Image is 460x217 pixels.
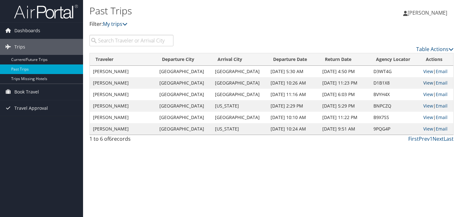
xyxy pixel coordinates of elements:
td: D3WT4G [370,66,420,77]
td: [DATE] 11:23 PM [319,77,371,89]
td: [DATE] 2:29 PM [267,100,319,112]
td: BNPCZQ [370,100,420,112]
td: [GEOGRAPHIC_DATA] [156,77,212,89]
td: [PERSON_NAME] [90,77,156,89]
td: [GEOGRAPHIC_DATA] [212,89,267,100]
td: [US_STATE] [212,123,267,135]
td: [PERSON_NAME] [90,112,156,123]
a: View [423,80,433,86]
a: Next [433,135,444,142]
td: [GEOGRAPHIC_DATA] [156,112,212,123]
td: 9PQG4P [370,123,420,135]
td: [DATE] 4:50 PM [319,66,371,77]
td: [DATE] 11:22 PM [319,112,371,123]
a: View [423,103,433,109]
th: Departure Date: activate to sort column ascending [267,53,319,66]
a: Email [436,114,448,120]
th: Arrival City: activate to sort column ascending [212,53,267,66]
td: [DATE] 9:51 AM [319,123,371,135]
a: 1 [430,135,433,142]
a: [PERSON_NAME] [403,3,454,22]
span: 6 [109,135,112,142]
a: Email [436,91,448,97]
a: First [408,135,419,142]
img: airportal-logo.png [14,4,78,19]
a: Last [444,135,454,142]
th: Departure City: activate to sort column ascending [156,53,212,66]
td: D1B1X8 [370,77,420,89]
td: [PERSON_NAME] [90,89,156,100]
td: [DATE] 10:24 AM [267,123,319,135]
th: Actions [420,53,453,66]
a: Email [436,80,448,86]
a: Table Actions [416,46,454,53]
td: [US_STATE] [212,100,267,112]
td: [GEOGRAPHIC_DATA] [156,66,212,77]
a: Prev [419,135,430,142]
td: [DATE] 11:16 AM [267,89,319,100]
p: Filter: [89,20,332,28]
td: [GEOGRAPHIC_DATA] [156,123,212,135]
td: [GEOGRAPHIC_DATA] [212,77,267,89]
div: 1 to 6 of records [89,135,173,146]
td: [DATE] 10:26 AM [267,77,319,89]
td: B9X7SS [370,112,420,123]
td: | [420,89,453,100]
td: [PERSON_NAME] [90,66,156,77]
a: View [423,114,433,120]
td: [DATE] 5:29 PM [319,100,371,112]
td: [DATE] 5:30 AM [267,66,319,77]
th: Return Date: activate to sort column ascending [319,53,371,66]
td: [PERSON_NAME] [90,123,156,135]
a: Email [436,103,448,109]
a: View [423,68,433,74]
td: [DATE] 10:10 AM [267,112,319,123]
a: Email [436,68,448,74]
td: [PERSON_NAME] [90,100,156,112]
a: Email [436,126,448,132]
td: BVYH4X [370,89,420,100]
td: | [420,77,453,89]
h1: Past Trips [89,4,332,18]
td: | [420,100,453,112]
th: Traveler: activate to sort column ascending [90,53,156,66]
span: Book Travel [14,84,39,100]
td: | [420,112,453,123]
a: View [423,126,433,132]
a: View [423,91,433,97]
td: [GEOGRAPHIC_DATA] [156,89,212,100]
span: Trips [14,39,25,55]
th: Agency Locator: activate to sort column ascending [370,53,420,66]
span: Travel Approval [14,100,48,116]
span: [PERSON_NAME] [408,9,447,16]
td: | [420,66,453,77]
input: Search Traveler or Arrival City [89,35,173,46]
a: My trips [103,20,127,27]
td: [GEOGRAPHIC_DATA] [212,66,267,77]
td: [GEOGRAPHIC_DATA] [156,100,212,112]
span: Dashboards [14,23,40,39]
td: [GEOGRAPHIC_DATA] [212,112,267,123]
td: | [420,123,453,135]
td: [DATE] 6:03 PM [319,89,371,100]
